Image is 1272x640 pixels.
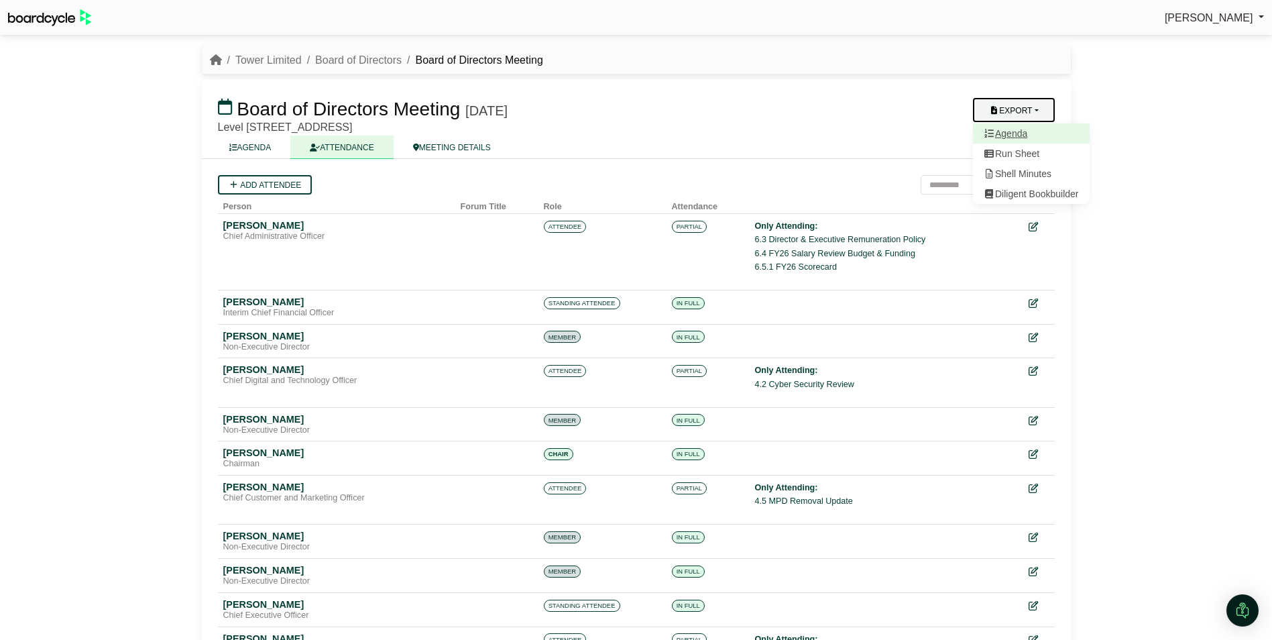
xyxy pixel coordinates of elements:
a: ATTENDANCE [290,136,393,159]
div: Chief Executive Officer [223,610,450,621]
div: Edit [1029,564,1049,580]
nav: breadcrumb [210,52,543,69]
span: STANDING ATTENDEE [544,600,620,612]
div: Only Attending: [755,481,1018,494]
li: 6.4 FY26 Salary Review Budget & Funding [755,247,1018,260]
th: Attendance [667,195,750,214]
a: Board of Directors [315,54,402,66]
li: 4.2 Cyber Security Review [755,378,1018,391]
span: MEMBER [544,414,581,426]
a: MEETING DETAILS [394,136,510,159]
div: [PERSON_NAME] [223,219,450,231]
span: IN FULL [672,531,705,543]
div: [PERSON_NAME] [223,296,450,308]
div: Chief Customer and Marketing Officer [223,493,450,504]
span: MEMBER [544,566,581,578]
div: [PERSON_NAME] [223,598,450,610]
div: Edit [1029,296,1049,311]
span: IN FULL [672,600,705,612]
div: Edit [1029,364,1049,379]
th: Person [218,195,455,214]
div: Edit [1029,330,1049,345]
span: PARTIAL [672,221,707,233]
span: [PERSON_NAME] [1165,12,1253,23]
span: IN FULL [672,566,705,578]
button: Export [973,98,1054,122]
span: IN FULL [672,297,705,309]
span: MEMBER [544,331,581,343]
span: IN FULL [672,414,705,426]
span: PARTIAL [672,482,707,494]
li: Board of Directors Meeting [402,52,543,69]
span: PARTIAL [672,365,707,377]
th: Forum Title [455,195,538,214]
div: Edit [1029,530,1049,545]
a: Agenda [973,123,1090,144]
div: Non-Executive Director [223,425,450,436]
div: [PERSON_NAME] [223,447,450,459]
a: Run Sheet [973,144,1090,164]
div: [PERSON_NAME] [223,364,450,376]
div: Open Intercom Messenger [1226,594,1259,627]
a: AGENDA [210,136,291,159]
div: [PERSON_NAME] [223,564,450,576]
div: [PERSON_NAME] [223,330,450,342]
div: Chief Digital and Technology Officer [223,376,450,386]
div: Edit [1029,219,1049,235]
span: MEMBER [544,531,581,543]
span: ATTENDEE [544,221,587,233]
li: 4.5 MPD Removal Update [755,494,1018,508]
div: Non-Executive Director [223,342,450,353]
span: IN FULL [672,448,705,460]
div: Edit [1029,598,1049,614]
div: Chairman [223,459,450,470]
span: Level [STREET_ADDRESS] [218,121,353,133]
div: Non-Executive Director [223,576,450,587]
span: CHAIR [544,448,573,460]
div: Edit [1029,447,1049,462]
div: Only Attending: [755,364,1018,377]
div: Interim Chief Financial Officer [223,308,450,319]
span: ATTENDEE [544,365,587,377]
span: ATTENDEE [544,482,587,494]
div: [PERSON_NAME] [223,530,450,542]
th: Role [538,195,667,214]
span: IN FULL [672,331,705,343]
img: BoardcycleBlackGreen-aaafeed430059cb809a45853b8cf6d952af9d84e6e89e1f1685b34bfd5cb7d64.svg [8,9,91,26]
a: Add attendee [218,175,312,195]
a: Tower Limited [235,54,302,66]
div: Only Attending: [755,219,1018,233]
span: Board of Directors Meeting [237,99,460,119]
div: Edit [1029,413,1049,429]
div: Edit [1029,481,1049,496]
div: Chief Administrative Officer [223,231,450,242]
div: [DATE] [465,103,508,119]
div: [PERSON_NAME] [223,413,450,425]
li: 6.3 Director & Executive Remuneration Policy [755,233,1018,246]
a: [PERSON_NAME] [1165,9,1264,27]
li: 6.5.1 FY26 Scorecard [755,260,1018,274]
a: Diligent Bookbuilder [973,184,1090,204]
a: Shell Minutes [973,164,1090,184]
div: Non-Executive Director [223,542,450,553]
span: STANDING ATTENDEE [544,297,620,309]
div: [PERSON_NAME] [223,481,450,493]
